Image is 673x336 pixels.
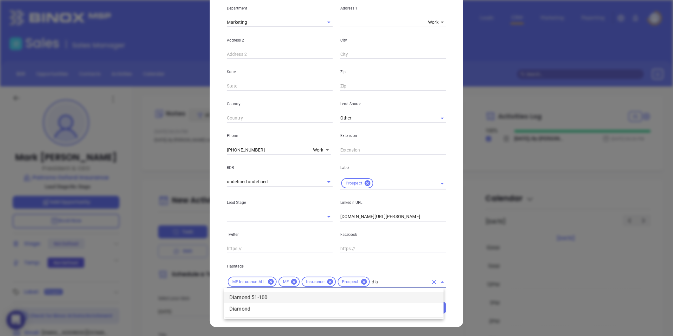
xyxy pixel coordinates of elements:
[324,212,333,221] button: Open
[340,212,446,222] input: https://
[428,18,446,27] div: Work
[340,244,446,254] input: https://
[313,145,331,155] div: Work
[227,81,333,91] input: State
[224,303,444,315] li: Diamond
[228,279,269,285] span: ME Insurance ALL
[340,50,446,59] input: City
[227,263,446,270] p: Hashtags
[340,199,446,206] p: LinkedIn URL
[227,100,333,107] p: Country
[338,277,370,287] div: Prospect
[227,68,333,75] p: State
[340,68,446,75] p: Zip
[227,132,333,139] p: Phone
[324,18,333,27] button: Open
[227,199,333,206] p: Lead Stage
[227,164,333,171] p: BDR
[340,5,446,12] p: Address 1
[279,277,300,287] div: ME
[340,164,446,171] p: Label
[227,113,333,123] input: Country
[227,244,333,254] input: https://
[340,145,446,155] input: Extension
[227,37,333,44] p: Address 2
[340,231,446,238] p: Facebook
[438,114,447,123] button: Open
[340,132,446,139] p: Extension
[302,277,336,287] div: Insurance
[227,145,311,155] input: Phone
[438,278,447,287] button: Close
[227,50,333,59] input: Address 2
[341,178,373,188] div: Prospect
[224,292,444,303] li: Diamond 51-100
[342,181,366,186] span: Prospect
[430,278,439,287] button: Clear
[324,178,333,186] button: Open
[302,279,328,285] span: Insurance
[227,5,333,12] p: Department
[438,179,447,188] button: Open
[340,37,446,44] p: City
[338,279,362,285] span: Prospect
[340,100,446,107] p: Lead Source
[340,81,446,91] input: Zip
[227,231,333,238] p: Twitter
[279,279,292,285] span: ME
[228,277,277,287] div: ME Insurance ALL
